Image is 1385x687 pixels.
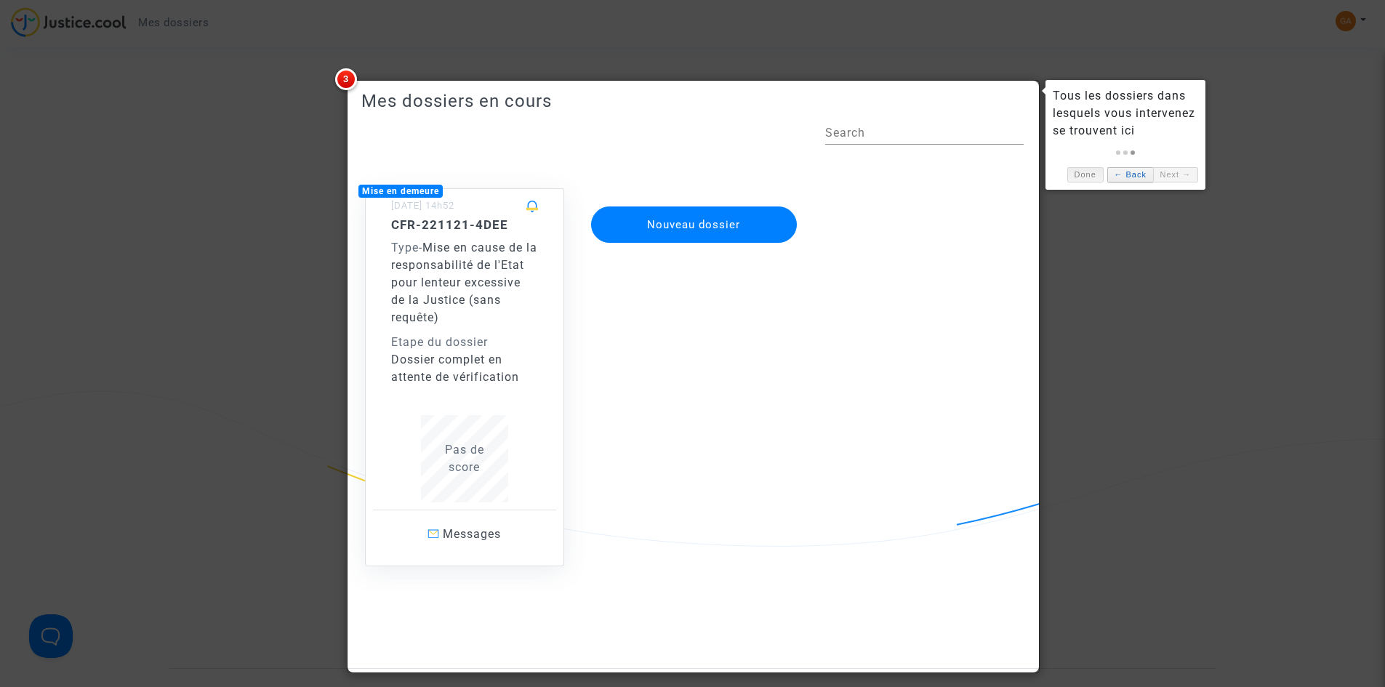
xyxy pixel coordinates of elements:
[350,159,579,566] a: Mise en demeure[DATE] 14h52CFR-221121-4DEEType-Mise en cause de la responsabilité de l'Etat pour ...
[445,443,484,474] span: Pas de score
[443,527,501,541] span: Messages
[391,217,538,232] h5: CFR-221121-4DEE
[391,241,419,254] span: Type
[358,185,443,198] div: Mise en demeure
[391,241,537,324] span: Mise en cause de la responsabilité de l'Etat pour lenteur excessive de la Justice (sans requête)
[391,200,454,211] small: [DATE] 14h52
[1153,167,1198,182] a: Next →
[1107,167,1153,182] a: ← Back
[1053,87,1198,140] div: Tous les dossiers dans lesquels vous intervenez se trouvent ici
[391,351,538,386] div: Dossier complet en attente de vérification
[361,91,1024,112] h3: Mes dossiers en cours
[1067,167,1104,182] a: Done
[591,206,798,243] button: Nouveau dossier
[590,197,799,211] a: Nouveau dossier
[373,510,556,558] a: Messages
[391,241,422,254] span: -
[391,334,538,351] div: Etape du dossier
[335,68,357,90] span: 3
